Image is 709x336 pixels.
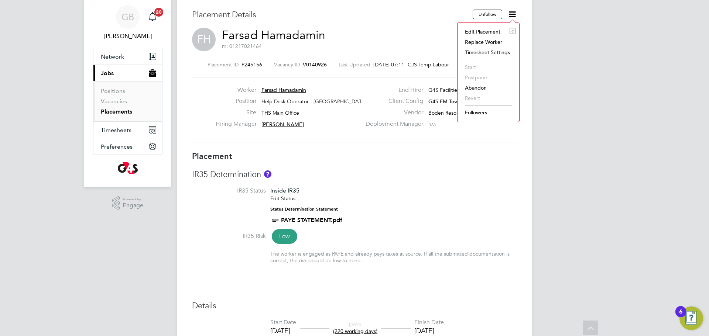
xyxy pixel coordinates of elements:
span: THS Main Office [261,110,299,116]
label: Site [216,109,256,117]
label: Deployment Manager [361,120,423,128]
label: Client Config [361,97,423,105]
label: Position [216,97,256,105]
span: GB [121,12,134,22]
a: GB[PERSON_NAME] [93,5,162,41]
span: Gail Burton [93,32,162,41]
label: Placement ID [208,61,239,68]
button: Timesheets [93,122,162,138]
label: Vacancy ID [274,61,300,68]
h3: Placement Details [192,10,467,20]
div: Start Date [270,319,296,326]
span: CJS Temp Labour [408,61,449,68]
i: e [510,28,516,34]
a: Farsad Hamadamin [222,28,325,42]
span: Powered by [123,196,143,202]
span: Farsad Hamadamin [261,87,306,93]
span: Engage [123,202,143,209]
div: Jobs [93,81,162,121]
h3: Details [192,301,517,311]
a: 20 [145,5,160,29]
label: Vendor [361,109,423,117]
a: Positions [101,87,125,94]
span: Help Desk Operator - [GEOGRAPHIC_DATA] [261,98,367,105]
div: Finish Date [414,319,444,326]
a: Powered byEngage [112,196,144,210]
li: Followers [461,107,516,118]
li: Postpone [461,72,516,83]
span: Jobs [101,70,114,77]
div: [DATE] [414,326,444,335]
span: Network [101,53,124,60]
li: Abandon [461,83,516,93]
span: Low [272,229,297,244]
a: Edit Status [270,195,295,202]
button: Unfollow [473,10,502,19]
button: About IR35 [264,170,271,178]
label: Worker [216,86,256,94]
span: FH [192,28,216,51]
li: Start [461,62,516,72]
div: 6 [679,312,682,321]
button: Preferences [93,138,162,155]
a: Placements [101,108,132,115]
label: IR35 Status [192,187,266,195]
a: PAYE STATEMENT.pdf [281,217,342,224]
span: (220 working days) [333,328,377,335]
div: The worker is engaged as PAYE and already pays taxes at source. If all the submitted documentatio... [270,250,517,264]
button: Network [93,48,162,65]
label: IR35 Risk [192,232,266,240]
div: [DATE] [270,326,296,335]
span: Inside IR35 [270,187,299,194]
span: [DATE] 07:11 - [373,61,408,68]
button: Open Resource Center, 6 new notifications [679,306,703,330]
span: G4S Facilities Management (Uk) Limited [428,87,521,93]
img: g4s-logo-retina.png [118,162,138,174]
a: Vacancies [101,98,127,105]
div: DAYS [329,321,381,335]
span: P245156 [242,61,262,68]
label: End Hirer [361,86,423,94]
span: Timesheets [101,127,131,134]
span: Preferences [101,143,133,150]
span: 20 [154,8,163,17]
li: Edit Placement [461,27,516,37]
span: V0140926 [303,61,327,68]
span: Boden Resource Limited [428,110,486,116]
li: Replace Worker [461,37,516,47]
span: m: 01217021464 [222,43,262,49]
b: Placement [192,151,232,161]
li: Revert [461,93,516,103]
button: Jobs [93,65,162,81]
strong: Status Determination Statement [270,207,338,212]
span: n/a [428,121,436,128]
li: Timesheet Settings [461,47,516,58]
label: Hiring Manager [216,120,256,128]
label: Last Updated [339,61,370,68]
h3: IR35 Determination [192,169,517,180]
a: Go to home page [93,162,162,174]
span: [PERSON_NAME] [261,121,304,128]
span: G4S FM Tower Hamlets - Non Opera… [428,98,520,105]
